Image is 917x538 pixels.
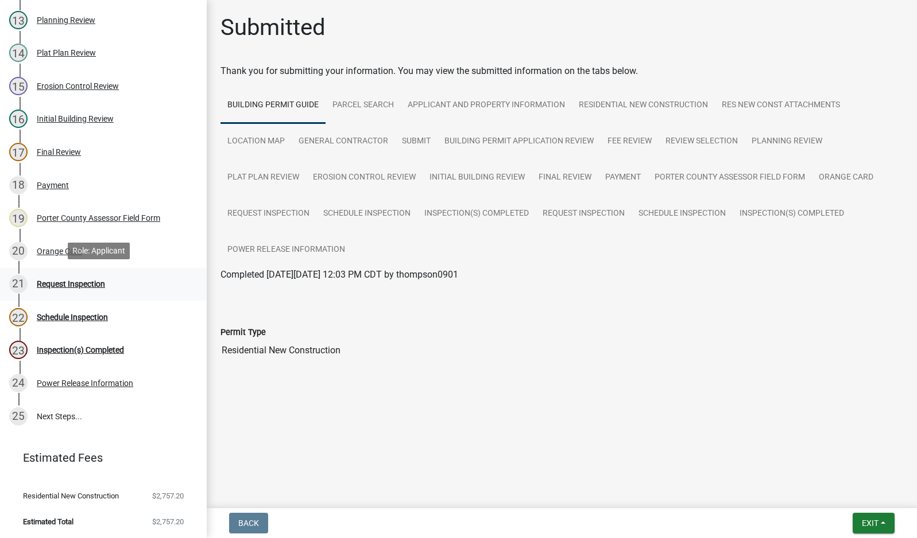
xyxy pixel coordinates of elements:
button: Back [229,513,268,533]
a: Payment [598,159,648,196]
a: Initial Building Review [423,159,532,196]
div: 13 [9,11,28,29]
a: Submit [395,123,438,160]
a: Inspection(s) Completed [417,196,536,232]
a: Fee Review [601,123,659,160]
div: Orange Card [37,247,82,255]
a: Building Permit Guide [220,87,326,124]
a: Building Permit Application Review [438,123,601,160]
div: 20 [9,242,28,260]
div: Payment [37,181,69,189]
a: Applicant and Property Information [401,87,572,124]
a: Parcel search [326,87,401,124]
div: Porter County Assessor Field Form [37,214,160,222]
a: Power Release Information [220,232,352,268]
span: Estimated Total [23,518,73,525]
button: Exit [853,513,895,533]
div: 19 [9,209,28,227]
div: 25 [9,407,28,426]
div: Planning Review [37,16,95,24]
label: Permit Type [220,329,266,337]
div: 18 [9,176,28,194]
a: General Contractor [292,123,395,160]
div: 24 [9,374,28,392]
span: $2,757.20 [152,492,184,500]
div: Initial Building Review [37,115,114,123]
div: Inspection(s) Completed [37,346,124,354]
a: Plat Plan Review [220,159,306,196]
div: Thank you for submitting your information. You may view the submitted information on the tabs below. [220,64,903,78]
div: Plat Plan Review [37,49,96,57]
a: Porter County Assessor Field Form [648,159,812,196]
div: 22 [9,308,28,326]
div: 14 [9,44,28,62]
span: Residential New Construction [23,492,119,500]
div: 15 [9,77,28,95]
h1: Submitted [220,14,326,41]
a: Review Selection [659,123,745,160]
div: 17 [9,143,28,161]
div: 23 [9,341,28,359]
a: Estimated Fees [9,446,188,469]
a: Planning Review [745,123,829,160]
a: Final Review [532,159,598,196]
a: Schedule Inspection [316,196,417,232]
span: Back [238,518,259,528]
div: Final Review [37,148,81,156]
div: Request Inspection [37,280,105,288]
a: Residential New Construction [572,87,715,124]
a: Erosion Control Review [306,159,423,196]
a: Request Inspection [536,196,632,232]
div: 16 [9,110,28,128]
div: Schedule Inspection [37,313,108,321]
a: Location Map [220,123,292,160]
a: Orange Card [812,159,880,196]
div: Power Release Information [37,379,133,387]
a: Inspection(s) Completed [733,196,851,232]
span: Completed [DATE][DATE] 12:03 PM CDT by thompson0901 [220,269,458,280]
div: 21 [9,275,28,293]
a: Res New Const Attachments [715,87,847,124]
span: Exit [862,518,879,528]
span: $2,757.20 [152,518,184,525]
div: Role: Applicant [68,243,130,259]
div: Erosion Control Review [37,82,119,90]
a: Request Inspection [220,196,316,232]
a: Schedule Inspection [632,196,733,232]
